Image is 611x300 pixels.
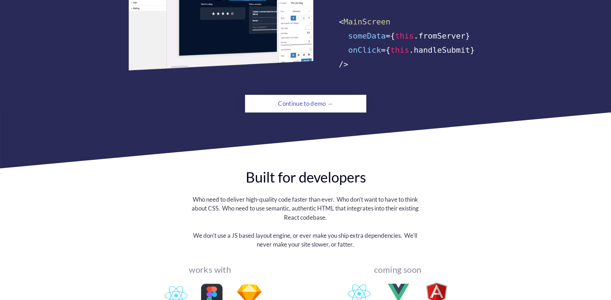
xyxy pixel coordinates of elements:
[395,31,414,40] span: this
[344,17,390,26] span: MainScreen
[348,31,386,40] span: someData
[339,15,483,29] div: <
[348,46,381,54] span: onClick
[185,267,235,272] div: works with
[390,46,409,54] span: this
[264,97,347,111] div: Continue to demo →
[185,195,425,222] div: Who need to deliver high-quality code faster than ever. Who don't want to have to think about CSS...
[339,43,483,57] div: ={ .handleSubmit}
[339,57,483,71] div: />
[245,95,366,112] a: Continue to demo →
[339,29,483,43] div: ={ .fromServer}
[369,267,426,272] div: coming soon
[229,168,382,186] div: Built for developers
[185,231,425,249] div: We don't use a JS based layout engine, or ever make you ship extra dependencies. We'll never make...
